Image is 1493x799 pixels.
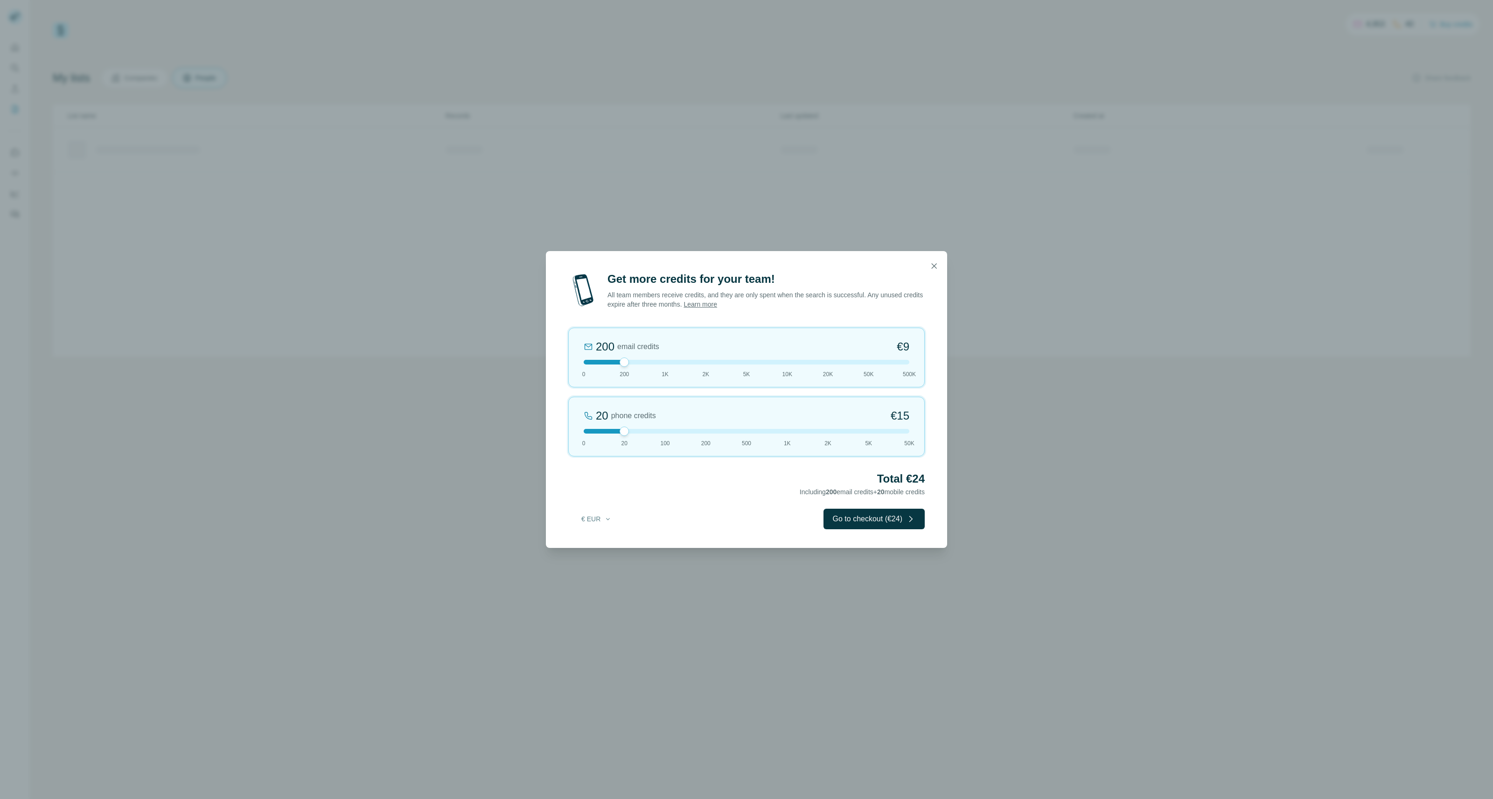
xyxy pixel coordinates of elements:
div: 200 [596,339,614,354]
span: 5K [865,439,872,448]
span: 2K [702,370,709,378]
img: mobile-phone [568,272,598,309]
span: 0 [582,370,586,378]
span: Including email credits + mobile credits [800,488,925,496]
span: 50K [904,439,914,448]
span: 0 [582,439,586,448]
span: 200 [620,370,629,378]
span: 20K [823,370,833,378]
span: 1K [662,370,669,378]
span: 200 [826,488,837,496]
span: 1K [784,439,791,448]
span: 50K [864,370,873,378]
span: 100 [660,439,670,448]
span: €15 [891,408,909,423]
span: 20 [877,488,885,496]
button: Go to checkout (€24) [823,509,925,529]
h2: Total €24 [568,471,925,486]
span: 200 [701,439,711,448]
a: Learn more [684,301,717,308]
span: 5K [743,370,750,378]
span: 500K [903,370,916,378]
span: 20 [621,439,628,448]
div: 20 [596,408,608,423]
span: 2K [824,439,831,448]
span: 10K [782,370,792,378]
span: phone credits [611,410,656,421]
span: €9 [897,339,909,354]
span: email credits [617,341,659,352]
span: 500 [742,439,751,448]
button: € EUR [575,511,618,527]
p: All team members receive credits, and they are only spent when the search is successful. Any unus... [607,290,925,309]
